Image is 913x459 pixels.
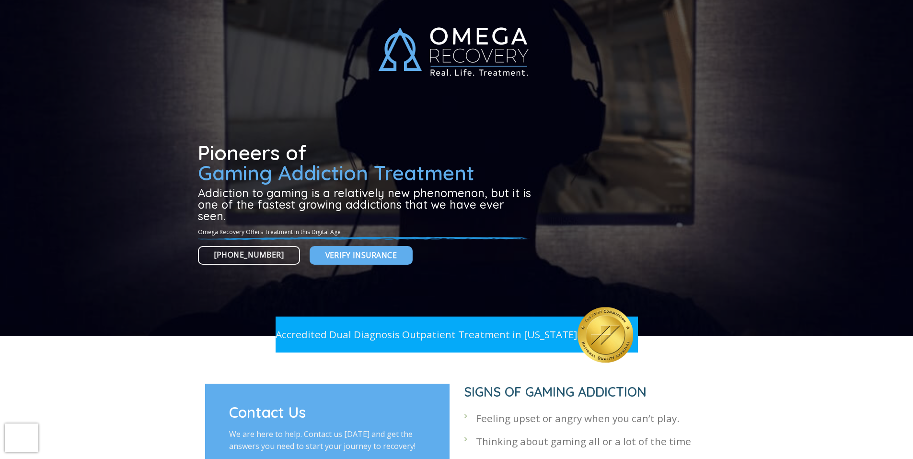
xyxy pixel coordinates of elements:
[198,160,474,186] span: Gaming Addiction Treatment
[464,430,708,453] li: Thinking about gaming all or a lot of the time
[198,143,534,183] h1: Pioneers of
[325,249,397,261] span: Verify Insurance
[464,407,708,430] li: Feeling upset or angry when you can’t play.
[198,246,300,265] a: [PHONE_NUMBER]
[229,428,426,453] p: We are here to help. Contact us [DATE] and get the answers you need to start your journey to reco...
[276,327,578,342] p: Accredited Dual Diagnosis Outpatient Treatment in [US_STATE]
[198,187,534,222] h3: Addiction to gaming is a relatively new phenomenon, but it is one of the fastest growing addictio...
[198,227,534,236] p: Omega Recovery Offers Treatment in this Digital Age
[464,384,708,400] h1: SIGNS OF GAMING ADDICTION
[310,246,413,265] a: Verify Insurance
[229,403,306,422] span: Contact Us
[214,249,284,261] span: [PHONE_NUMBER]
